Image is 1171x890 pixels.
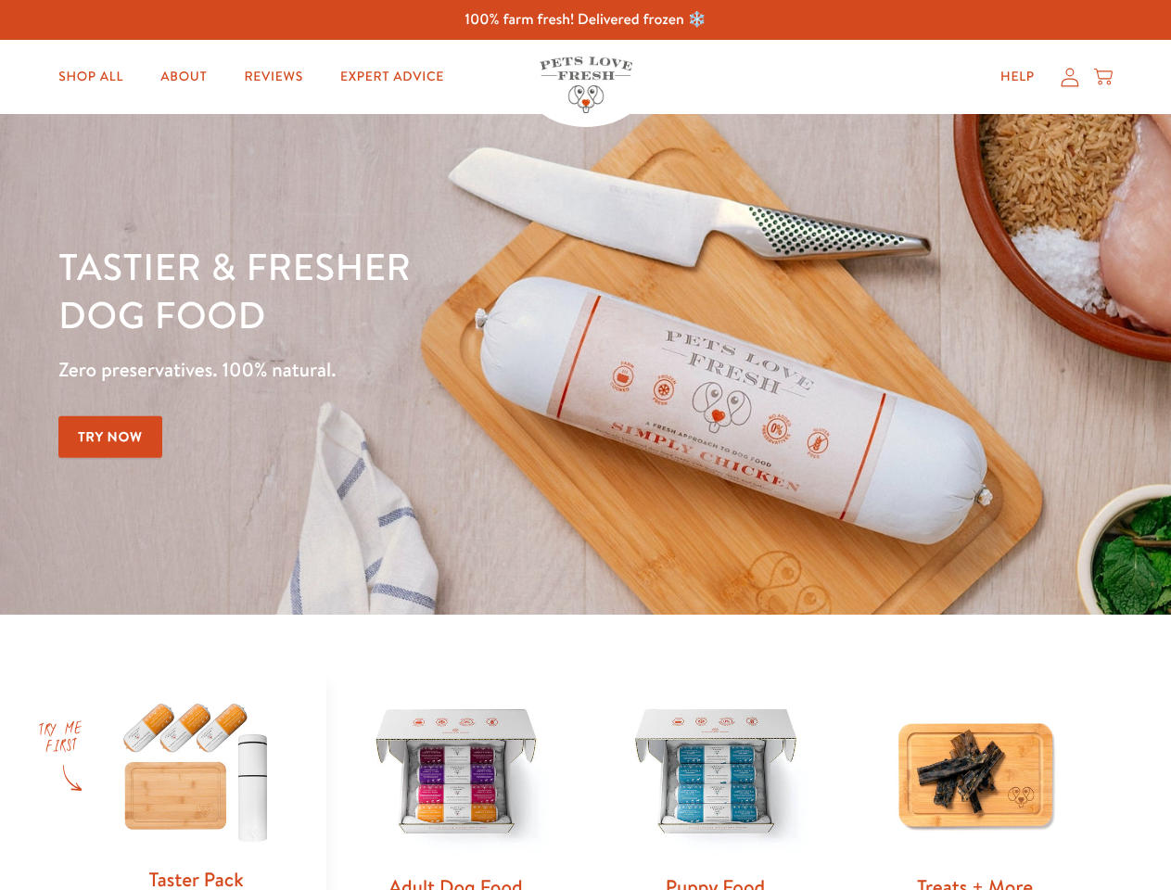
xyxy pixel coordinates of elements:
a: Try Now [58,416,162,458]
p: Zero preservatives. 100% natural. [58,353,761,387]
a: About [146,58,222,95]
a: Expert Advice [325,58,459,95]
img: Pets Love Fresh [540,57,632,113]
a: Reviews [229,58,317,95]
a: Help [986,58,1050,95]
a: Shop All [44,58,138,95]
h1: Tastier & fresher dog food [58,242,761,338]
